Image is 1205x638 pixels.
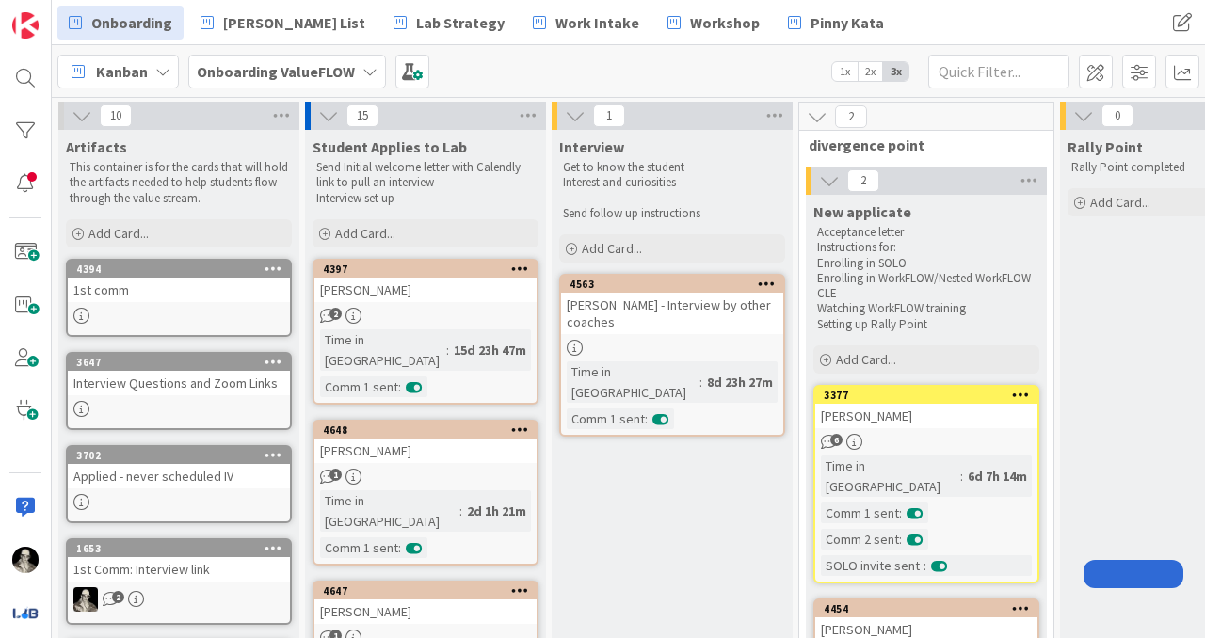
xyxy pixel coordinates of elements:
[899,502,902,523] span: :
[314,261,537,278] div: 4397
[316,191,535,206] p: Interview set up
[314,582,537,599] div: 4647
[76,542,290,555] div: 1653
[66,137,127,156] span: Artifacts
[313,420,538,566] a: 4648[PERSON_NAME]Time in [GEOGRAPHIC_DATA]:2d 1h 21mComm 1 sent:
[821,502,899,523] div: Comm 1 sent
[815,387,1037,404] div: 3377
[777,6,895,40] a: Pinny Kata
[817,317,1036,332] p: Setting up Rally Point
[323,263,537,276] div: 4397
[824,602,1037,615] div: 4454
[817,301,1036,316] p: Watching WorkFLOW training
[593,104,625,127] span: 1
[817,271,1036,302] p: Enrolling in WorkFLOW/Nested WorkFLOW CLE
[809,136,1030,154] span: divergence point
[817,225,1036,240] p: Acceptance letter
[832,62,858,81] span: 1x
[817,256,1036,271] p: Enrolling in SOLO
[559,274,785,437] a: 4563[PERSON_NAME] - Interview by other coachesTime in [GEOGRAPHIC_DATA]:8d 23h 27mComm 1 sent:
[329,469,342,481] span: 1
[197,62,355,81] b: Onboarding ValueFLOW
[314,582,537,624] div: 4647[PERSON_NAME]
[68,557,290,582] div: 1st Comm: Interview link
[815,404,1037,428] div: [PERSON_NAME]
[899,529,902,550] span: :
[314,422,537,463] div: 4648[PERSON_NAME]
[68,540,290,557] div: 1653
[223,11,365,34] span: [PERSON_NAME] List
[68,447,290,464] div: 3702
[883,62,908,81] span: 3x
[582,240,642,257] span: Add Card...
[811,11,884,34] span: Pinny Kata
[66,538,292,625] a: 16531st Comm: Interview linkWS
[555,11,639,34] span: Work Intake
[416,11,505,34] span: Lab Strategy
[836,351,896,368] span: Add Card...
[963,466,1032,486] div: 6d 7h 14m
[68,261,290,278] div: 4394
[570,278,783,291] div: 4563
[314,261,537,302] div: 4397[PERSON_NAME]
[1101,104,1133,127] span: 0
[813,202,911,221] span: New applicate
[320,376,398,397] div: Comm 1 sent
[830,434,843,446] span: 6
[1068,137,1143,156] span: Rally Point
[824,389,1037,402] div: 3377
[699,372,702,392] span: :
[446,340,449,360] span: :
[66,352,292,430] a: 3647Interview Questions and Zoom Links
[449,340,531,360] div: 15d 23h 47m
[813,385,1039,583] a: 3377[PERSON_NAME]Time in [GEOGRAPHIC_DATA]:6d 7h 14mComm 1 sent:Comm 2 sent:SOLO invite sent:
[12,599,39,626] img: avatar
[68,587,290,612] div: WS
[821,555,924,576] div: SOLO invite sent
[314,278,537,302] div: [PERSON_NAME]
[112,591,124,603] span: 2
[821,529,899,550] div: Comm 2 sent
[398,537,401,558] span: :
[96,60,148,83] span: Kanban
[323,584,537,598] div: 4647
[329,308,342,320] span: 2
[88,225,149,242] span: Add Card...
[563,175,781,190] p: Interest and curiosities
[462,501,531,521] div: 2d 1h 21m
[12,12,39,39] img: Visit kanbanzone.com
[563,160,781,175] p: Get to know the student
[858,62,883,81] span: 2x
[821,455,960,497] div: Time in [GEOGRAPHIC_DATA]
[189,6,377,40] a: [PERSON_NAME] List
[960,466,963,486] span: :
[847,169,879,192] span: 2
[320,537,398,558] div: Comm 1 sent
[382,6,516,40] a: Lab Strategy
[314,599,537,624] div: [PERSON_NAME]
[91,11,172,34] span: Onboarding
[561,293,783,334] div: [PERSON_NAME] - Interview by other coaches
[398,376,401,397] span: :
[68,354,290,371] div: 3647
[559,137,624,156] span: Interview
[313,137,467,156] span: Student Applies to Lab
[313,259,538,405] a: 4397[PERSON_NAME]Time in [GEOGRAPHIC_DATA]:15d 23h 47mComm 1 sent:
[320,329,446,371] div: Time in [GEOGRAPHIC_DATA]
[690,11,760,34] span: Workshop
[928,55,1069,88] input: Quick Filter...
[656,6,771,40] a: Workshop
[522,6,651,40] a: Work Intake
[100,104,132,127] span: 10
[68,540,290,582] div: 16531st Comm: Interview link
[68,447,290,488] div: 3702Applied - never scheduled IV
[346,104,378,127] span: 15
[459,501,462,521] span: :
[76,263,290,276] div: 4394
[57,6,184,40] a: Onboarding
[68,354,290,395] div: 3647Interview Questions and Zoom Links
[12,547,39,573] img: WS
[68,371,290,395] div: Interview Questions and Zoom Links
[335,225,395,242] span: Add Card...
[66,445,292,523] a: 3702Applied - never scheduled IV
